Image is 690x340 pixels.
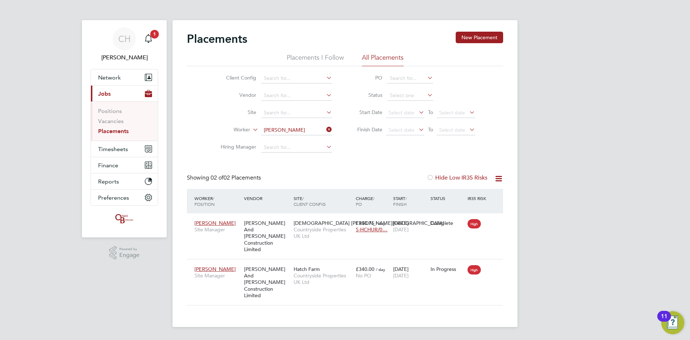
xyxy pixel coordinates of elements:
[439,109,465,116] span: Select date
[91,69,158,85] button: Network
[354,192,391,210] div: Charge
[98,108,122,114] a: Positions
[261,108,332,118] input: Search for...
[91,173,158,189] button: Reports
[109,246,140,260] a: Powered byEngage
[187,174,262,182] div: Showing
[391,216,429,236] div: [DATE]
[98,128,129,135] a: Placements
[294,266,320,272] span: Hatch Farm
[194,272,240,279] span: Site Manager
[194,226,240,233] span: Site Manager
[91,141,158,157] button: Timesheets
[261,125,332,135] input: Search for...
[242,192,292,205] div: Vendor
[468,265,481,275] span: High
[393,195,407,207] span: / Finish
[98,146,128,153] span: Timesheets
[215,74,256,81] label: Client Config
[150,30,159,38] span: 1
[350,92,382,98] label: Status
[98,178,119,185] span: Reports
[387,73,433,83] input: Search for...
[356,195,374,207] span: / PO
[661,311,684,334] button: Open Resource Center, 11 new notifications
[91,157,158,173] button: Finance
[294,272,352,285] span: Countryside Properties UK Ltd
[215,144,256,150] label: Hiring Manager
[356,226,387,233] span: S-HCHUR/0…
[350,74,382,81] label: PO
[393,226,409,233] span: [DATE]
[431,220,464,226] div: Complete
[98,194,129,201] span: Preferences
[292,192,354,210] div: Site
[194,195,215,207] span: / Position
[376,267,385,272] span: / day
[356,266,374,272] span: £340.00
[118,34,131,44] span: CH
[431,266,464,272] div: In Progress
[466,192,491,205] div: IR35 Risk
[242,216,292,256] div: [PERSON_NAME] And [PERSON_NAME] Construction Limited
[193,216,503,222] a: [PERSON_NAME]Site Manager[PERSON_NAME] And [PERSON_NAME] Construction Limited[DEMOGRAPHIC_DATA] [...
[215,92,256,98] label: Vendor
[194,266,236,272] span: [PERSON_NAME]
[427,174,487,181] label: Hide Low IR35 Risks
[426,108,435,117] span: To
[119,246,139,252] span: Powered by
[426,125,435,134] span: To
[187,32,247,46] h2: Placements
[211,174,224,181] span: 02 of
[91,53,158,62] span: Ciaran Hoey
[356,220,374,226] span: £340.75
[98,118,124,124] a: Vacancies
[350,109,382,115] label: Start Date
[391,262,429,282] div: [DATE]
[91,101,158,141] div: Jobs
[209,126,250,133] label: Worker
[242,262,292,302] div: [PERSON_NAME] And [PERSON_NAME] Construction Limited
[91,190,158,205] button: Preferences
[91,213,158,225] a: Go to home page
[91,27,158,62] a: CH[PERSON_NAME]
[193,262,503,268] a: [PERSON_NAME]Site Manager[PERSON_NAME] And [PERSON_NAME] Construction LimitedHatch FarmCountrysid...
[287,53,344,66] li: Placements I Follow
[391,192,429,210] div: Start
[141,27,156,50] a: 1
[294,226,352,239] span: Countryside Properties UK Ltd
[388,127,414,133] span: Select date
[376,221,385,226] span: / day
[194,220,236,226] span: [PERSON_NAME]
[211,174,261,181] span: 02 Placements
[98,90,111,97] span: Jobs
[393,272,409,279] span: [DATE]
[91,86,158,101] button: Jobs
[261,73,332,83] input: Search for...
[468,219,481,228] span: High
[439,127,465,133] span: Select date
[350,126,382,133] label: Finish Date
[98,162,118,169] span: Finance
[82,20,167,237] nav: Main navigation
[119,252,139,258] span: Engage
[261,142,332,153] input: Search for...
[661,316,667,326] div: 11
[387,91,433,101] input: Select one
[261,91,332,101] input: Search for...
[456,32,503,43] button: New Placement
[215,109,256,115] label: Site
[114,213,135,225] img: oneillandbrennan-logo-retina.png
[356,272,371,279] span: No PO
[294,195,326,207] span: / Client Config
[98,74,121,81] span: Network
[294,220,444,226] span: [DEMOGRAPHIC_DATA] [PERSON_NAME][GEOGRAPHIC_DATA]
[362,53,404,66] li: All Placements
[388,109,414,116] span: Select date
[429,192,466,205] div: Status
[193,192,242,210] div: Worker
